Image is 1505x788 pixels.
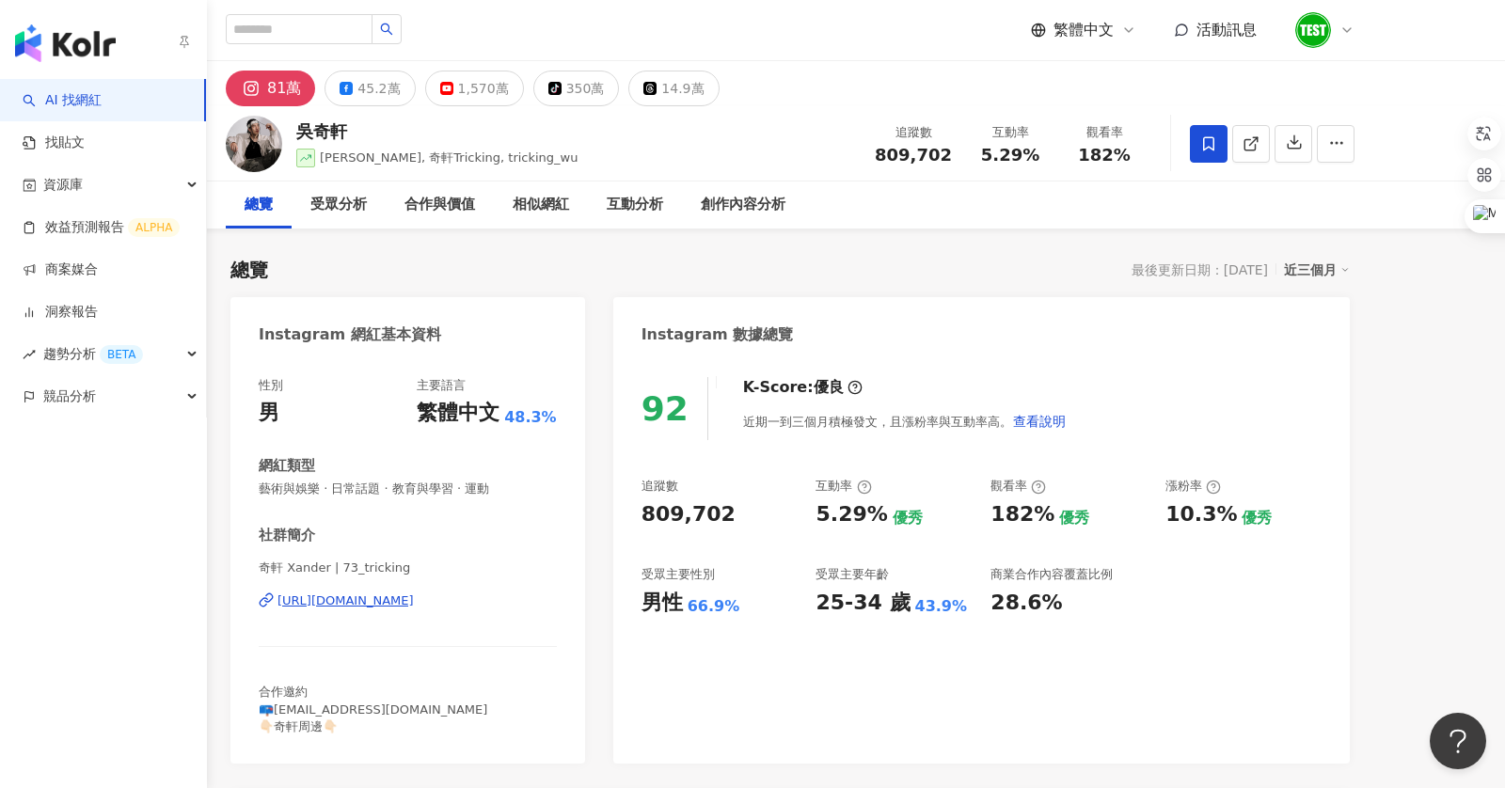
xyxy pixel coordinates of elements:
[1053,20,1114,40] span: 繁體中文
[23,260,98,279] a: 商案媒合
[642,324,794,345] div: Instagram 數據總覽
[296,119,578,143] div: 吳奇軒
[607,194,663,216] div: 互動分析
[43,164,83,206] span: 資源庫
[259,399,279,428] div: 男
[100,345,143,364] div: BETA
[43,375,96,418] span: 競品分析
[513,194,569,216] div: 相似網紅
[259,526,315,545] div: 社群簡介
[642,389,689,428] div: 92
[566,75,605,102] div: 350萬
[642,500,736,529] div: 809,702
[1242,508,1272,528] div: 優秀
[1430,713,1486,769] iframe: Help Scout Beacon - Open
[816,478,871,495] div: 互動率
[226,71,315,106] button: 81萬
[458,75,509,102] div: 1,570萬
[1165,500,1237,529] div: 10.3%
[320,150,578,165] span: [PERSON_NAME], 奇軒Tricking, tricking_wu
[425,71,524,106] button: 1,570萬
[1012,402,1067,440] button: 查看說明
[325,71,415,106] button: 45.2萬
[743,377,863,398] div: K-Score :
[357,75,400,102] div: 45.2萬
[259,456,315,476] div: 網紅類型
[893,508,923,528] div: 優秀
[1295,12,1331,48] img: unnamed.png
[1013,414,1066,429] span: 查看說明
[743,402,1067,440] div: 近期一到三個月積極發文，且漲粉率與互動率高。
[1165,478,1221,495] div: 漲粉率
[1284,258,1350,282] div: 近三個月
[642,589,683,618] div: 男性
[661,75,704,102] div: 14.9萬
[267,75,301,102] div: 81萬
[974,123,1046,142] div: 互動率
[245,194,273,216] div: 總覽
[259,481,557,497] span: 藝術與娛樂 · 日常話題 · 教育與學習 · 運動
[875,145,952,165] span: 809,702
[230,257,268,283] div: 總覽
[1059,508,1089,528] div: 優秀
[23,348,36,361] span: rise
[990,566,1113,583] div: 商業合作內容覆蓋比例
[1132,262,1268,277] div: 最後更新日期：[DATE]
[814,377,844,398] div: 優良
[628,71,719,106] button: 14.9萬
[688,596,740,617] div: 66.9%
[1078,146,1131,165] span: 182%
[816,589,910,618] div: 25-34 歲
[277,592,414,609] div: [URL][DOMAIN_NAME]
[259,592,557,609] a: [URL][DOMAIN_NAME]
[642,478,678,495] div: 追蹤數
[23,218,180,237] a: 效益預測報告ALPHA
[259,685,487,733] span: 合作邀約 📪[EMAIL_ADDRESS][DOMAIN_NAME] 👇🏻奇軒周邊👇🏻
[417,399,499,428] div: 繁體中文
[259,559,557,576] span: 奇軒 Xander | 73_tricking
[504,407,557,428] span: 48.3%
[533,71,620,106] button: 350萬
[380,23,393,36] span: search
[23,91,102,110] a: searchAI 找網紅
[404,194,475,216] div: 合作與價值
[1069,123,1140,142] div: 觀看率
[417,377,466,394] div: 主要語言
[701,194,785,216] div: 創作內容分析
[259,324,441,345] div: Instagram 網紅基本資料
[816,500,887,529] div: 5.29%
[990,589,1062,618] div: 28.6%
[875,123,952,142] div: 追蹤數
[23,303,98,322] a: 洞察報告
[990,478,1046,495] div: 觀看率
[816,566,889,583] div: 受眾主要年齡
[259,377,283,394] div: 性別
[990,500,1054,529] div: 182%
[23,134,85,152] a: 找貼文
[981,146,1039,165] span: 5.29%
[1196,21,1257,39] span: 活動訊息
[642,566,715,583] div: 受眾主要性別
[226,116,282,172] img: KOL Avatar
[15,24,116,62] img: logo
[43,333,143,375] span: 趨勢分析
[310,194,367,216] div: 受眾分析
[915,596,968,617] div: 43.9%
